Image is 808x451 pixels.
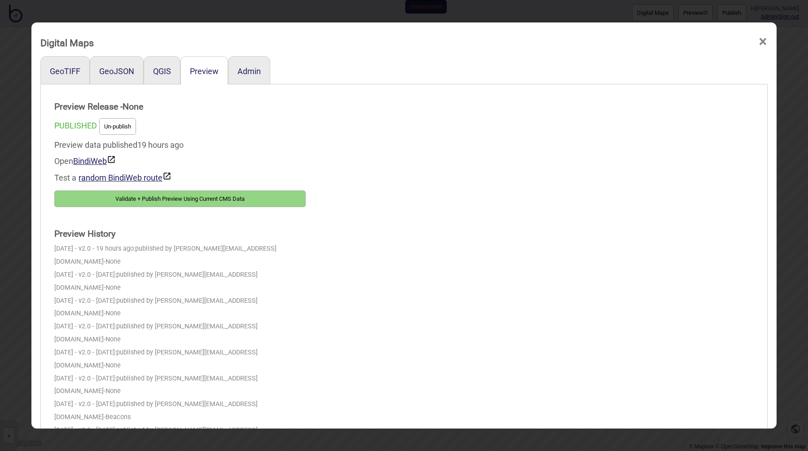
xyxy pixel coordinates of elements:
button: GeoJSON [99,66,134,76]
button: QGIS [153,66,171,76]
span: - None [104,310,121,317]
span: published by [PERSON_NAME][EMAIL_ADDRESS][DOMAIN_NAME] [54,297,258,318]
button: Admin [237,66,261,76]
span: - Beacons [104,413,131,421]
span: published by [PERSON_NAME][EMAIL_ADDRESS][DOMAIN_NAME] [54,375,258,395]
div: [DATE] - v2.0 - [DATE]: [54,372,306,398]
button: Validate + Publish Preview Using Current CMS Data [54,190,306,207]
strong: Preview Release - None [54,98,306,116]
div: [DATE] - v2.0 - [DATE]: [54,320,306,346]
span: PUBLISHED [54,121,97,130]
div: [DATE] - v2.0 - [DATE]: [54,269,306,295]
button: random BindiWeb route [79,172,171,182]
span: published by [PERSON_NAME][EMAIL_ADDRESS][DOMAIN_NAME] [54,426,258,447]
img: preview [162,172,171,181]
img: preview [107,155,116,164]
div: [DATE] - v2.0 - [DATE]: [54,424,306,450]
button: Preview [190,66,219,76]
span: - None [104,284,121,292]
span: published by [PERSON_NAME][EMAIL_ADDRESS][DOMAIN_NAME] [54,400,258,421]
button: GeoTIFF [50,66,80,76]
a: BindiWeb [73,156,116,166]
span: - None [104,387,121,395]
span: - None [104,362,121,369]
button: Un-publish [99,118,136,135]
div: Preview data published 19 hours ago [54,137,306,186]
span: - None [104,258,121,265]
span: published by [PERSON_NAME][EMAIL_ADDRESS][DOMAIN_NAME] [54,323,258,343]
div: Digital Maps [40,33,94,53]
span: published by [PERSON_NAME][EMAIL_ADDRESS][DOMAIN_NAME] [54,271,258,292]
div: Test a [54,169,306,186]
div: [DATE] - v2.0 - [DATE]: [54,295,306,321]
div: [DATE] - v2.0 - [DATE]: [54,398,306,424]
span: published by [PERSON_NAME][EMAIL_ADDRESS][DOMAIN_NAME] [54,349,258,369]
span: - None [104,336,121,343]
span: published by [PERSON_NAME][EMAIL_ADDRESS][DOMAIN_NAME] [54,245,277,265]
span: × [758,27,768,57]
div: Open [54,153,306,169]
strong: Preview History [54,225,306,243]
div: [DATE] - v2.0 - [DATE]: [54,346,306,372]
div: [DATE] - v2.0 - 19 hours ago: [54,243,306,269]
